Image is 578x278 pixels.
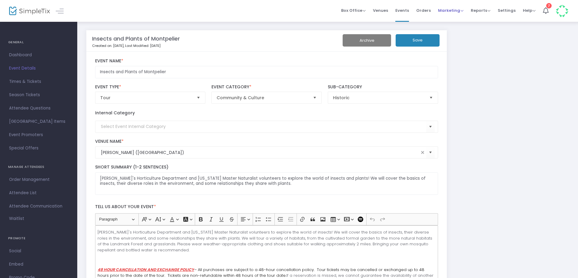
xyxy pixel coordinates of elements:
input: Select Event Internal Category [101,123,427,130]
label: Venue Name [95,139,438,144]
span: Special Offers [9,144,68,152]
h4: MANAGE ATTENDEES [8,161,69,173]
button: Select [427,92,435,103]
span: Order Management [9,176,68,184]
span: Event Promoters [9,131,68,139]
label: Event Name [95,58,438,64]
span: Reports [471,8,490,13]
span: Season Tickets [9,91,68,99]
span: Marketing [438,8,463,13]
span: Tour [100,95,192,101]
input: Enter Event Name [95,66,438,78]
span: Help [523,8,536,13]
label: Event Type [95,84,206,90]
div: 7 [546,3,552,8]
span: Attendee Communication [9,202,68,210]
button: Select [194,92,203,103]
span: Social [9,247,68,255]
button: Paragraph [96,215,137,224]
span: Historic [333,95,425,101]
label: Internal Category [95,110,135,116]
input: Select Venue [101,149,419,156]
button: Archive [343,34,391,47]
button: Select [311,92,319,103]
span: Waitlist [9,216,24,222]
span: Venues [373,3,388,18]
span: Orders [416,3,431,18]
span: Embed [9,260,68,268]
p: [PERSON_NAME]'s Horticulture Department and [US_STATE] Master Naturalist volunteers to explore th... [98,229,435,253]
span: clear [419,149,426,156]
span: Box Office [341,8,366,13]
h4: PROMOTE [8,232,69,244]
span: Attendee List [9,189,68,197]
p: Created on: [DATE] [92,43,325,48]
span: Short Summary (1-2 Sentences) [95,164,168,170]
span: Times & Tickets [9,78,68,86]
span: [GEOGRAPHIC_DATA] Items [9,118,68,126]
button: Select [426,146,435,159]
span: Attendee Questions [9,104,68,112]
label: Sub-Category [328,84,438,90]
label: Tell us about your event [92,201,441,213]
span: Settings [498,3,516,18]
button: Select [426,120,435,133]
span: Event Details [9,64,68,72]
span: Events [395,3,409,18]
span: Community & Culture [217,95,308,101]
label: Event Category [211,84,322,90]
div: Editor toolbar [95,213,438,225]
span: Dashboard [9,51,68,59]
h4: GENERAL [8,36,69,48]
button: Save [396,34,440,47]
u: 48 HOUR CANCELLATION AND EXCHANGE POLICY [98,267,194,273]
span: Paragraph [99,216,131,223]
m-panel-title: Insects and Plants of Montpelier [92,34,180,43]
span: , Last Modified: [DATE] [124,43,161,48]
